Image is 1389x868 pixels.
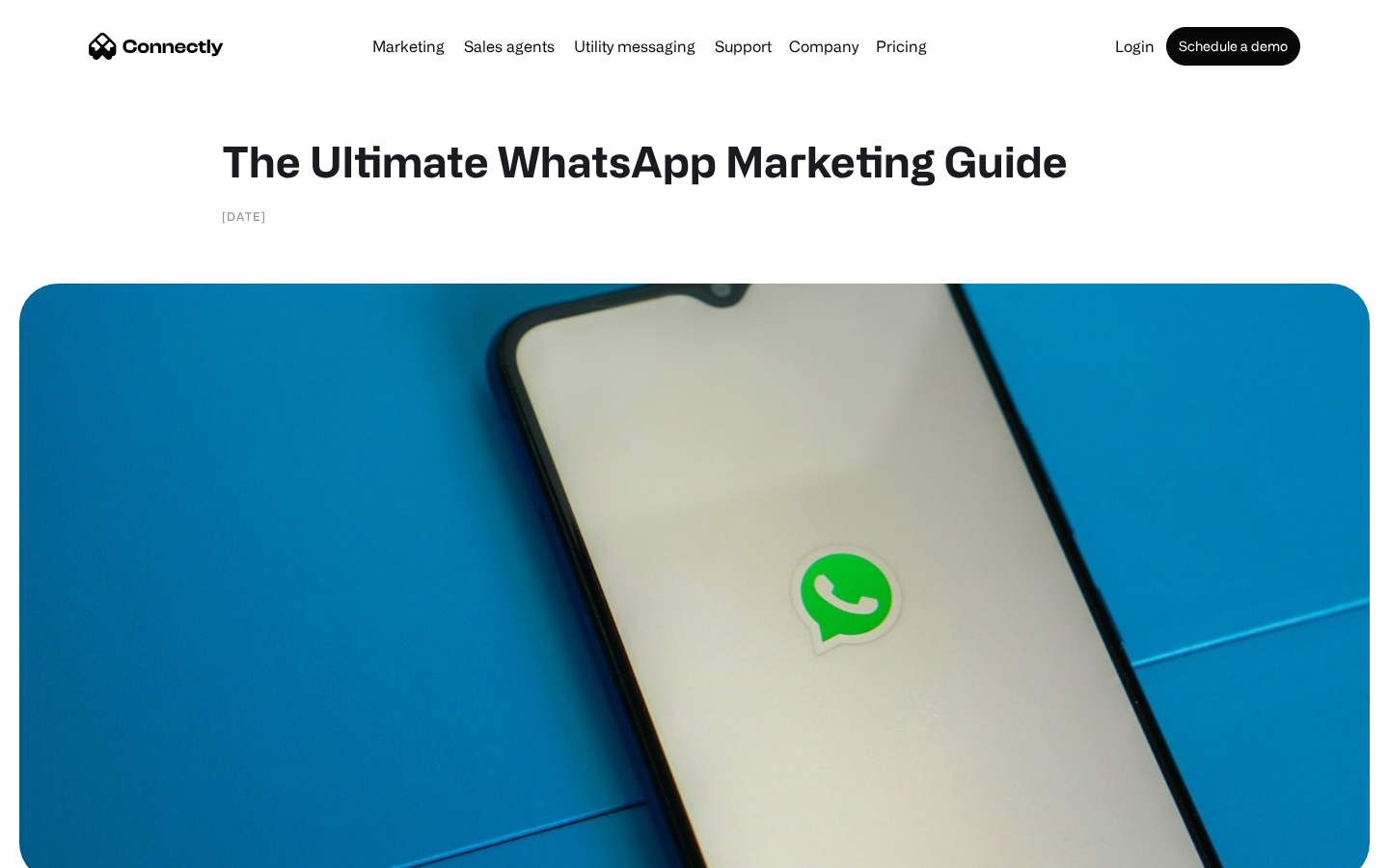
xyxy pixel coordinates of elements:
[566,39,703,54] a: Utility messaging
[39,834,116,861] ul: Language list
[1107,39,1162,54] a: Login
[89,32,224,61] a: home
[868,39,935,54] a: Pricing
[222,206,266,226] div: [DATE]
[1166,27,1300,66] a: Schedule a demo
[707,39,779,54] a: Support
[365,39,452,54] a: Marketing
[19,834,116,861] aside: Language selected: English
[789,33,858,60] div: Company
[783,33,864,60] div: Company
[222,135,1167,187] h1: The Ultimate WhatsApp Marketing Guide
[456,39,562,54] a: Sales agents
